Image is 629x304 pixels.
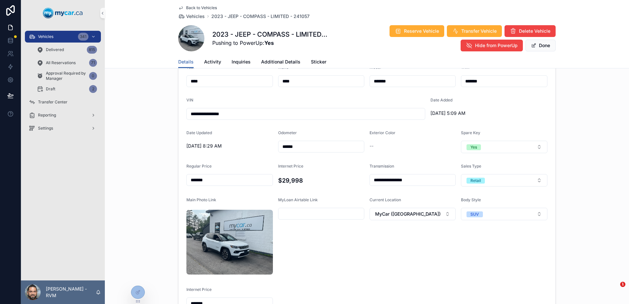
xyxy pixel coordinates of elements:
span: Activity [204,59,221,65]
img: App logo [43,8,83,18]
span: Date Updated [186,130,212,135]
span: Transfer Vehicle [461,28,497,34]
div: 341 [78,33,88,41]
div: 2 [89,85,97,93]
span: Sticker [311,59,326,65]
span: Pushing to PowerUp: [212,39,328,47]
div: SUV [470,211,479,217]
span: Current Location [370,197,401,202]
span: Reserve Vehicle [404,28,439,34]
span: Details [178,59,194,65]
span: Internet Price [186,287,212,292]
span: -- [370,143,373,149]
span: VIN [186,98,193,102]
span: Back to Vehicles [186,5,217,10]
span: Delivered [46,47,64,52]
button: Select Button [461,141,547,153]
img: uc [186,210,273,275]
span: Regular Price [186,164,212,169]
button: Delete Vehicle [505,25,556,37]
a: All Reservations71 [33,57,101,69]
button: Transfer Vehicle [447,25,502,37]
span: Additional Details [261,59,300,65]
span: Main Photo Link [186,197,216,202]
a: Approval Required by Manager0 [33,70,101,82]
span: Settings [38,126,53,131]
span: Body Style [461,197,481,202]
span: Odometer [278,130,297,135]
span: Hide from PowerUp [475,42,518,49]
span: Vehicles [186,13,205,20]
span: Internet Price [278,164,303,169]
div: 71 [89,59,97,67]
button: Select Button [461,208,547,220]
button: Reserve Vehicle [390,25,444,37]
div: Retail [470,178,481,184]
span: MyCar ([GEOGRAPHIC_DATA]) [375,211,441,217]
div: 0 [89,72,97,80]
a: Delivered815 [33,44,101,56]
button: Select Button [370,208,456,220]
span: 1 [620,282,625,287]
button: Hide from PowerUp [461,40,523,51]
h1: 2023 - JEEP - COMPASS - LIMITED - 241057 [212,30,328,39]
a: Sticker [311,56,326,69]
span: Reporting [38,113,56,118]
a: Back to Vehicles [178,5,217,10]
div: 815 [87,46,97,54]
span: Approval Required by Manager [46,71,86,81]
span: Inquiries [232,59,251,65]
span: MyLoan Airtable Link [278,197,318,202]
span: Spare Key [461,130,480,135]
button: Select Button [461,174,547,187]
a: Additional Details [261,56,300,69]
span: Delete Vehicle [519,28,550,34]
span: Exterior Color [370,130,395,135]
span: Vehicles [38,34,53,39]
a: Vehicles341 [25,31,101,43]
iframe: Intercom live chat [607,282,622,297]
button: Done [525,40,556,51]
a: Details [178,56,194,68]
span: Sales Type [461,164,481,169]
span: Date Added [430,98,452,102]
span: [DATE] 5:09 AM [430,110,517,116]
a: Vehicles [178,13,205,20]
div: scrollable content [21,26,105,143]
strong: Yes [264,40,274,46]
a: Reporting [25,109,101,121]
h4: $29,998 [278,176,365,185]
a: Inquiries [232,56,251,69]
span: Transmission [370,164,394,169]
span: All Reservations [46,60,76,65]
a: Settings [25,122,101,134]
a: Activity [204,56,221,69]
span: Transfer Center [38,99,67,105]
span: [DATE] 8:29 AM [186,143,273,149]
a: 2023 - JEEP - COMPASS - LIMITED - 241057 [211,13,310,20]
span: Draft [46,86,55,92]
a: Transfer Center [25,96,101,108]
a: Draft2 [33,83,101,95]
div: Yes [470,144,477,150]
p: [PERSON_NAME] - RVM [46,286,96,299]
